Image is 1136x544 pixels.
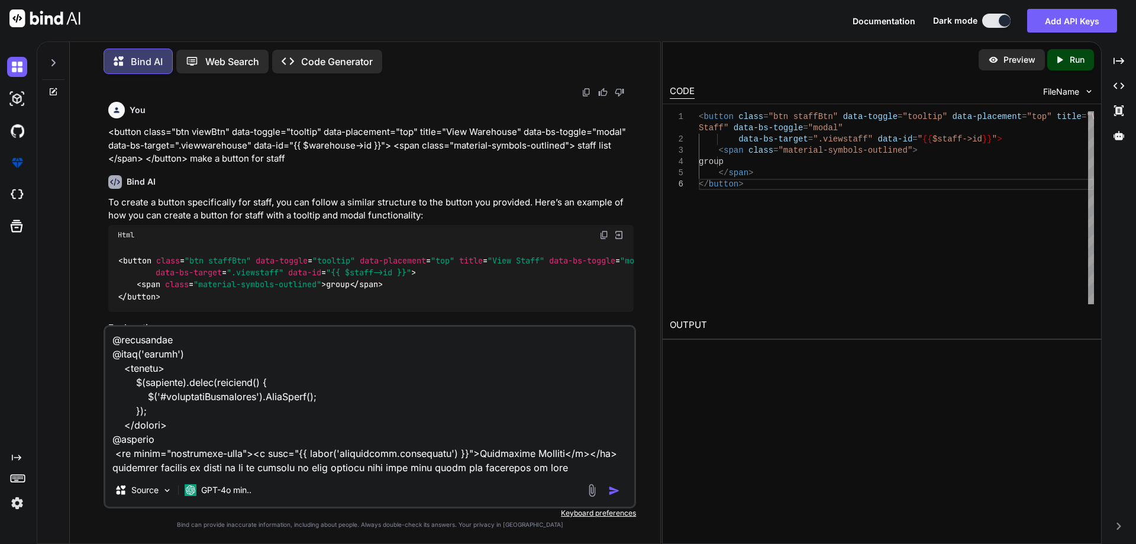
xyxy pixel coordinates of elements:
[738,179,743,189] span: >
[708,179,738,189] span: button
[738,112,763,121] span: class
[922,134,927,144] span: {
[360,255,426,266] span: data-placement
[1027,112,1051,121] span: "top"
[288,267,321,278] span: data-id
[615,88,624,97] img: dislike
[118,254,653,302] code: group
[104,508,636,518] p: Keyboard preferences
[663,311,1101,339] h2: OUTPUT
[1082,112,1086,121] span: =
[853,15,915,27] button: Documentation
[670,111,683,123] div: 1
[670,179,683,190] div: 6
[912,134,917,144] span: =
[927,134,932,144] span: {
[205,54,259,69] p: Web Search
[748,168,753,178] span: >
[733,123,803,133] span: data-bs-toggle
[131,484,159,496] p: Source
[350,279,383,289] span: </ >
[718,146,723,155] span: <
[256,255,308,266] span: data-toggle
[127,176,156,188] h6: Bind AI
[877,134,912,144] span: data-id
[1086,112,1111,121] span: "View
[748,146,773,155] span: class
[898,112,902,121] span: =
[9,9,80,27] img: Bind AI
[670,156,683,168] div: 4
[118,255,653,278] span: < = = = = = = = >
[912,146,917,155] span: >
[359,279,378,289] span: span
[156,255,180,266] span: class
[312,255,355,266] span: "tooltip"
[933,15,977,27] span: Dark mode
[127,291,156,302] span: button
[614,230,624,240] img: Open in Browser
[118,230,134,240] span: Html
[193,279,321,289] span: "material-symbols-outlined"
[982,134,987,144] span: }
[598,88,608,97] img: like
[105,327,634,474] textarea: @loremip('dolorsi.ametconsect') @adipisc('elits', 'Doeius Temporinci') @utlabor('etdolor') <mag> ...
[1084,86,1094,96] img: chevron down
[917,134,922,144] span: "
[988,54,999,65] img: preview
[7,121,27,141] img: githubDark
[7,89,27,109] img: darkAi-studio
[699,123,728,133] span: Staff"
[699,157,724,166] span: group
[165,279,189,289] span: class
[137,279,326,289] span: < = >
[1003,54,1035,66] p: Preview
[162,485,172,495] img: Pick Models
[1043,86,1079,98] span: FileName
[582,88,591,97] img: copy
[699,179,709,189] span: </
[156,267,222,278] span: data-bs-target
[808,134,812,144] span: =
[7,153,27,173] img: premium
[131,54,163,69] p: Bind AI
[932,134,982,144] span: $staff->id
[185,255,251,266] span: "btn staffBtn"
[703,112,733,121] span: button
[201,484,251,496] p: GPT-4o min..
[1022,112,1027,121] span: =
[301,54,373,69] p: Code Generator
[768,112,838,121] span: "btn staffBtn"
[7,493,27,513] img: settings
[699,112,703,121] span: <
[773,146,778,155] span: =
[599,230,609,240] img: copy
[724,146,744,155] span: span
[952,112,1022,121] span: data-placement
[670,168,683,179] div: 5
[141,279,160,289] span: span
[7,57,27,77] img: darkChat
[670,134,683,145] div: 2
[108,321,634,335] h3: Explanation:
[585,484,599,497] img: attachment
[7,185,27,205] img: cloudideIcon
[459,255,483,266] span: title
[1057,112,1082,121] span: title
[728,168,748,178] span: span
[670,85,695,99] div: CODE
[997,134,1002,144] span: >
[431,255,454,266] span: "top"
[778,146,912,155] span: "material-symbols-outlined"
[130,104,146,116] h6: You
[987,134,992,144] span: }
[670,145,683,156] div: 3
[549,255,615,266] span: data-bs-toggle
[738,134,808,144] span: data-bs-target
[608,485,620,497] img: icon
[813,134,873,144] span: ".viewstaff"
[843,112,897,121] span: data-toggle
[1027,9,1117,33] button: Add API Keys
[123,255,151,266] span: button
[227,267,283,278] span: ".viewstaff"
